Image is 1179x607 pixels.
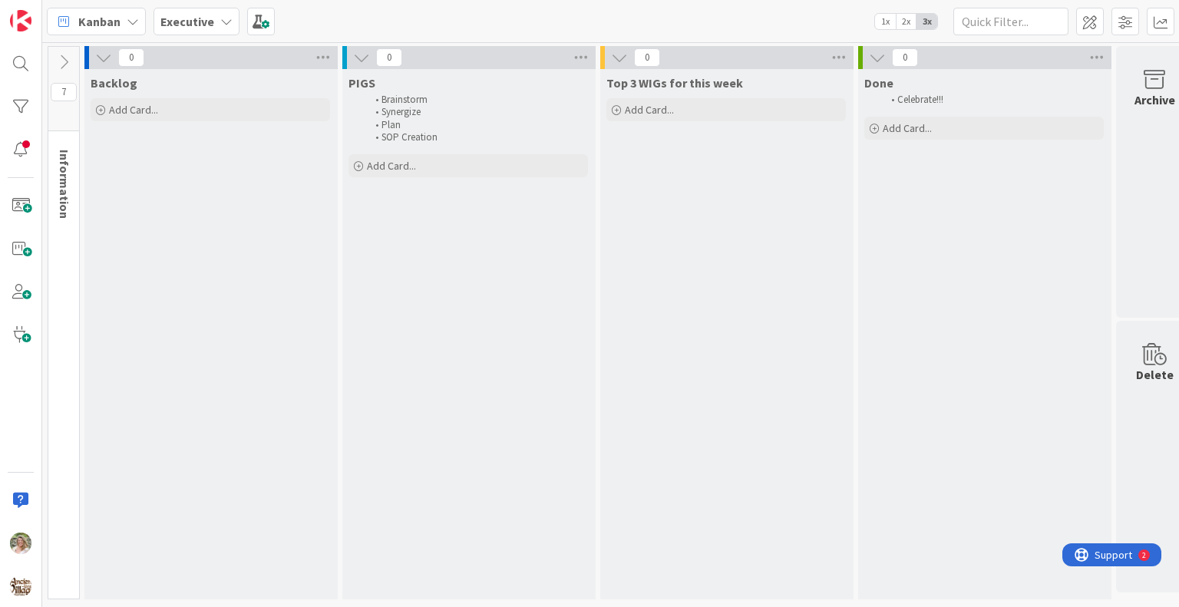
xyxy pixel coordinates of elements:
span: 0 [634,48,660,67]
li: Plan [367,119,543,131]
span: 0 [892,48,918,67]
span: 3x [916,14,937,29]
input: Quick Filter... [953,8,1068,35]
img: Visit kanbanzone.com [10,10,31,31]
img: MB [10,533,31,554]
li: Brainstorm [367,94,543,106]
span: Backlog [91,75,137,91]
span: Support [32,2,70,21]
span: 2x [896,14,916,29]
div: Archive [1134,91,1175,109]
span: 0 [118,48,144,67]
div: 2 [80,6,84,18]
li: Synergize [367,106,543,118]
span: Done [864,75,893,91]
span: 0 [376,48,402,67]
div: Delete [1136,365,1174,384]
span: Add Card... [367,159,416,173]
span: Add Card... [625,103,674,117]
li: SOP Creation [367,131,543,144]
span: 7 [51,83,77,101]
span: PIGS [348,75,375,91]
span: Information [57,150,72,219]
span: 1x [875,14,896,29]
img: avatar [10,576,31,597]
span: Add Card... [109,103,158,117]
span: Add Card... [883,121,932,135]
span: Top 3 WIGs for this week [606,75,743,91]
b: Executive [160,14,214,29]
span: Kanban [78,12,121,31]
li: Celebrate!!! [883,94,1058,106]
